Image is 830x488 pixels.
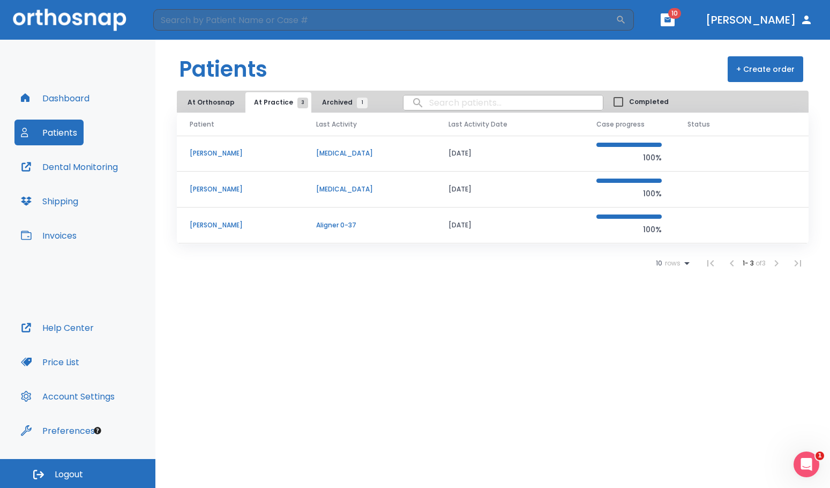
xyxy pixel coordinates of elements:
input: search [403,92,603,113]
span: 10 [668,8,681,19]
p: [PERSON_NAME] [190,184,290,194]
p: 100% [596,187,662,200]
span: rows [662,260,681,267]
span: Last Activity Date [448,120,507,129]
p: [PERSON_NAME] [190,149,290,158]
button: Price List [14,349,86,375]
span: 1 - 3 [743,258,756,268]
span: Patient [190,120,214,129]
span: 1 [357,98,368,108]
img: Orthosnap [13,9,126,31]
button: Patients [14,120,84,145]
div: Tooltip anchor [93,426,102,435]
span: 3 [297,98,308,108]
p: 100% [596,151,662,164]
button: Dashboard [14,85,96,111]
span: of 3 [756,258,766,268]
h1: Patients [179,53,267,85]
div: tabs [179,92,373,113]
p: [MEDICAL_DATA] [316,149,423,158]
button: Shipping [14,188,85,214]
button: At Orthosnap [179,92,243,113]
button: Preferences [14,418,101,443]
span: Status [687,120,710,129]
span: At Practice [254,98,303,107]
p: [MEDICAL_DATA] [316,184,423,194]
span: Case progress [596,120,645,129]
span: Logout [55,469,83,480]
input: Search by Patient Name or Case # [153,9,616,31]
p: Aligner 0-37 [316,220,423,230]
td: [DATE] [436,208,584,243]
td: [DATE] [436,172,584,208]
button: Account Settings [14,383,121,409]
span: 1 [816,452,824,460]
p: 100% [596,223,662,236]
span: 10 [656,260,662,267]
td: [DATE] [436,136,584,172]
span: Archived [322,98,362,107]
button: + Create order [728,56,803,82]
button: Dental Monitoring [14,154,124,180]
button: Help Center [14,315,100,341]
span: Completed [629,97,669,107]
button: [PERSON_NAME] [701,10,817,29]
p: [PERSON_NAME] [190,220,290,230]
iframe: Intercom live chat [794,452,819,477]
button: Invoices [14,223,83,248]
span: Last Activity [316,120,357,129]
